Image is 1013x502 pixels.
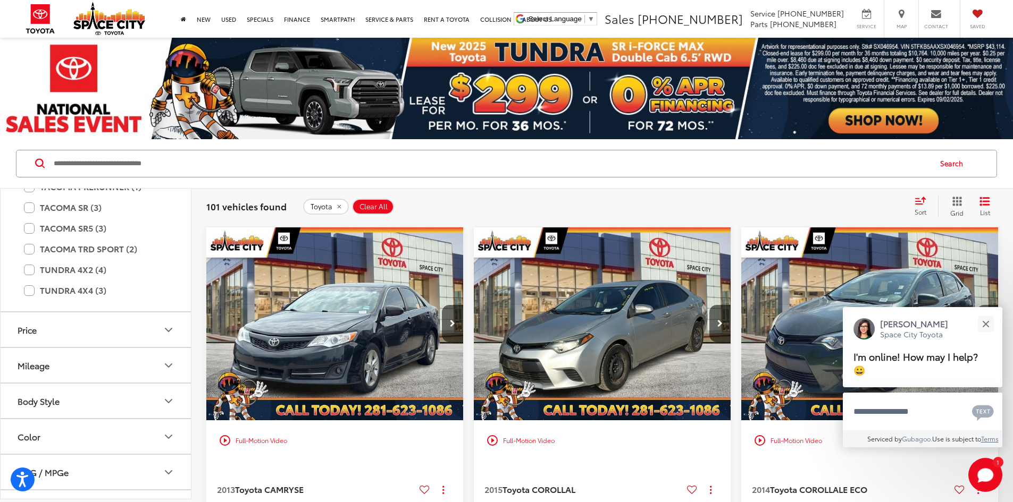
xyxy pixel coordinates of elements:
[206,227,464,420] a: 2013 Toyota CAMRY 4-DOOR SE SEDAN2013 Toyota CAMRY 4-DOOR SE SEDAN2013 Toyota CAMRY 4-DOOR SE SED...
[162,466,175,479] div: MPG / MPGe
[206,200,287,212] span: 101 vehicles found
[473,227,732,421] img: 2015 Toyota COROLLA LE GRADE FWD
[909,196,938,217] button: Select sort value
[73,2,145,35] img: Space City Toyota
[473,227,732,420] a: 2015 Toyota COROLLA LE GRADE FWD2015 Toyota COROLLA LE GRADE FWD2015 Toyota COROLLA LE GRADE FWD2...
[18,431,40,441] div: Color
[206,227,464,420] div: 2013 Toyota CAMRY SE 0
[24,260,168,279] label: TUNDRA 4X2 (4)
[1,348,192,382] button: MileageMileage
[1,455,192,489] button: MPG / MPGeMPG / MPGe
[24,240,168,258] label: TACOMA TRD SPORT (2)
[311,202,332,211] span: Toyota
[217,483,415,495] a: 2013Toyota CAMRYSE
[932,434,981,443] span: Use is subject to
[950,208,964,217] span: Grid
[442,486,444,494] span: dropdown dots
[741,227,999,420] a: 2014 Toyota COROLLA LE ECO PREMIUM2014 Toyota COROLLA LE ECO PREMIUM2014 Toyota COROLLA LE ECO PR...
[24,281,168,300] label: TUNDRA 4X4 (3)
[484,483,503,495] span: 2015
[752,483,950,495] a: 2014Toyota COROLLALE ECO
[777,8,844,19] span: [PHONE_NUMBER]
[503,483,571,495] span: Toyota COROLLA
[880,318,948,329] p: [PERSON_NAME]
[1,419,192,454] button: ColorColor
[529,15,595,23] a: Select Language​
[981,434,999,443] a: Terms
[484,483,683,495] a: 2015Toyota COROLLAL
[843,393,1002,431] textarea: Type your message
[979,208,990,217] span: List
[741,227,999,420] div: 2014 Toyota COROLLA LE ECO 0
[902,434,932,443] a: Gubagoo.
[752,483,770,495] span: 2014
[972,404,994,421] svg: Text
[880,329,948,339] p: Space City Toyota
[434,480,453,499] button: Actions
[972,196,998,217] button: List View
[442,305,463,342] button: Next image
[890,23,913,30] span: Map
[968,458,1002,492] button: Toggle Chat Window
[605,10,634,27] span: Sales
[1,384,192,418] button: Body StyleBody Style
[352,199,394,215] button: Clear All
[53,151,930,176] input: Search by Make, Model, or Keyword
[18,360,49,370] div: Mileage
[529,15,582,23] span: Select Language
[924,23,948,30] span: Contact
[710,486,711,494] span: dropdown dots
[930,150,978,177] button: Search
[977,305,998,342] button: Next image
[997,460,999,464] span: 1
[303,199,349,215] button: remove Toyota
[938,196,972,217] button: Grid View
[853,350,978,377] span: I'm online! How may I help? 😀
[588,15,595,23] span: ▼
[571,483,575,495] span: L
[24,219,168,237] label: TACOMA SR5 (3)
[18,325,37,335] div: Price
[966,23,989,30] span: Saved
[750,8,775,19] span: Service
[217,483,235,495] span: 2013
[843,307,1002,447] div: Close[PERSON_NAME]Space City ToyotaI'm online! How may I help? 😀Type your messageChat with SMSSen...
[974,312,997,335] button: Close
[473,227,732,420] div: 2015 Toyota COROLLA L 0
[969,399,997,423] button: Chat with SMS
[855,23,878,30] span: Service
[206,227,464,421] img: 2013 Toyota CAMRY 4-DOOR SE SEDAN
[18,467,69,477] div: MPG / MPGe
[701,480,720,499] button: Actions
[584,15,585,23] span: ​
[18,396,60,406] div: Body Style
[162,359,175,372] div: Mileage
[235,483,294,495] span: Toyota CAMRY
[839,483,867,495] span: LE ECO
[750,19,768,29] span: Parts
[359,202,388,211] span: Clear All
[770,483,839,495] span: Toyota COROLLA
[770,19,836,29] span: [PHONE_NUMBER]
[162,430,175,443] div: Color
[24,198,168,217] label: TACOMA SR (3)
[1,312,192,347] button: PricePrice
[162,395,175,407] div: Body Style
[638,10,743,27] span: [PHONE_NUMBER]
[968,458,1002,492] svg: Start Chat
[709,305,731,342] button: Next image
[867,434,902,443] span: Serviced by
[294,483,304,495] span: SE
[162,324,175,336] div: Price
[915,207,926,216] span: Sort
[741,227,999,421] img: 2014 Toyota COROLLA LE ECO PREMIUM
